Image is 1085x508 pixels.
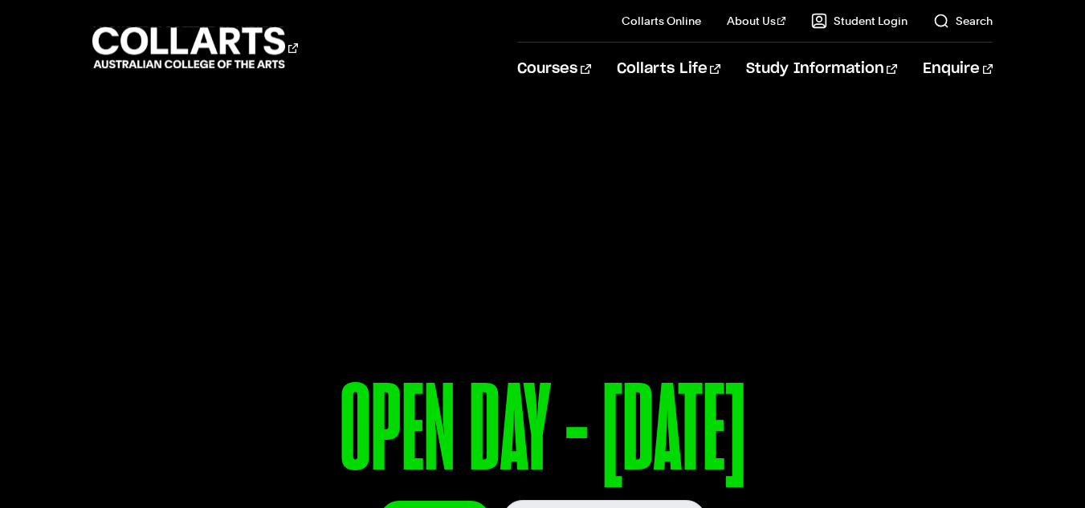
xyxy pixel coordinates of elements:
a: Study Information [746,43,897,96]
a: About Us [727,13,786,29]
div: Go to homepage [92,25,298,71]
a: Collarts Life [617,43,720,96]
a: Search [933,13,993,29]
p: OPEN DAY - [DATE] [92,368,993,500]
a: Courses [517,43,590,96]
a: Student Login [811,13,908,29]
a: Collarts Online [622,13,701,29]
a: Enquire [923,43,993,96]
